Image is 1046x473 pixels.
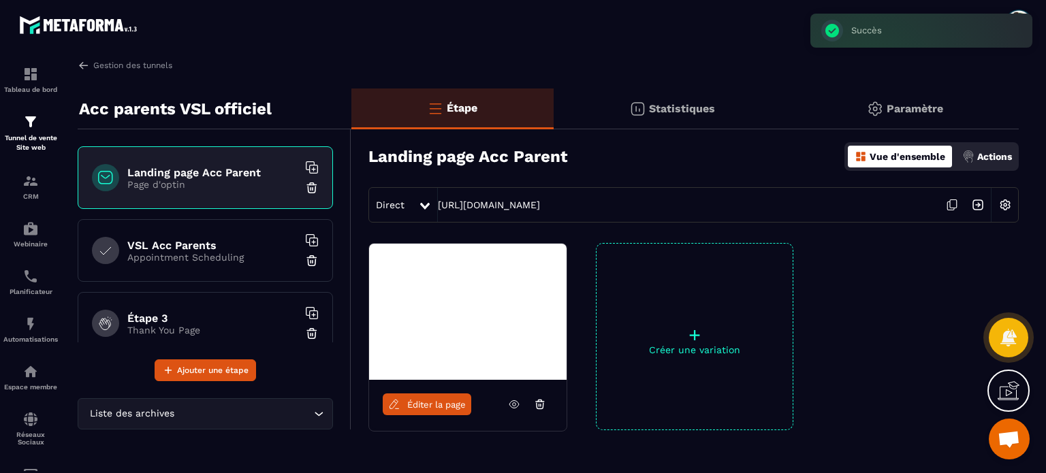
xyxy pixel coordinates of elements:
[19,12,142,37] img: logo
[3,258,58,306] a: schedulerschedulerPlanificateur
[3,86,58,93] p: Tableau de bord
[407,399,466,410] span: Éditer la page
[3,240,58,248] p: Webinaire
[22,221,39,237] img: automations
[3,306,58,353] a: automationsautomationsAutomatisations
[127,166,298,179] h6: Landing page Acc Parent
[305,254,319,267] img: trash
[3,353,58,401] a: automationsautomationsEspace membre
[127,239,298,252] h6: VSL Acc Parents
[3,103,58,163] a: formationformationTunnel de vente Site web
[887,102,943,115] p: Paramètre
[649,102,715,115] p: Statistiques
[305,181,319,195] img: trash
[127,325,298,336] p: Thank You Page
[376,199,405,210] span: Direct
[447,101,477,114] p: Étape
[977,151,1012,162] p: Actions
[86,406,177,421] span: Liste des archives
[3,383,58,391] p: Espace membre
[867,101,883,117] img: setting-gr.5f69749f.svg
[369,244,567,380] img: image
[22,173,39,189] img: formation
[962,150,974,163] img: actions.d6e523a2.png
[3,210,58,258] a: automationsautomationsWebinaire
[870,151,945,162] p: Vue d'ensemble
[992,192,1018,218] img: setting-w.858f3a88.svg
[3,336,58,343] p: Automatisations
[383,393,471,415] a: Éditer la page
[127,312,298,325] h6: Étape 3
[629,101,646,117] img: stats.20deebd0.svg
[22,363,39,380] img: automations
[3,56,58,103] a: formationformationTableau de bord
[79,95,272,123] p: Acc parents VSL officiel
[78,398,333,429] div: Search for option
[177,406,311,421] input: Search for option
[22,66,39,82] img: formation
[989,419,1030,459] div: Ouvrir le chat
[22,114,39,130] img: formation
[127,252,298,263] p: Appointment Scheduling
[3,288,58,295] p: Planificateur
[22,316,39,332] img: automations
[438,199,540,210] a: [URL][DOMAIN_NAME]
[155,359,256,381] button: Ajouter une étape
[78,59,90,71] img: arrow
[3,133,58,152] p: Tunnel de vente Site web
[368,147,567,166] h3: Landing page Acc Parent
[855,150,867,163] img: dashboard-orange.40269519.svg
[427,100,443,116] img: bars-o.4a397970.svg
[78,59,172,71] a: Gestion des tunnels
[305,327,319,340] img: trash
[597,325,793,344] p: +
[22,268,39,284] img: scheduler
[965,192,991,218] img: arrow-next.bcc2205e.svg
[3,163,58,210] a: formationformationCRM
[3,193,58,200] p: CRM
[3,431,58,446] p: Réseaux Sociaux
[22,411,39,427] img: social-network
[177,363,249,377] span: Ajouter une étape
[3,401,58,456] a: social-networksocial-networkRéseaux Sociaux
[127,179,298,190] p: Page d'optin
[597,344,793,355] p: Créer une variation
